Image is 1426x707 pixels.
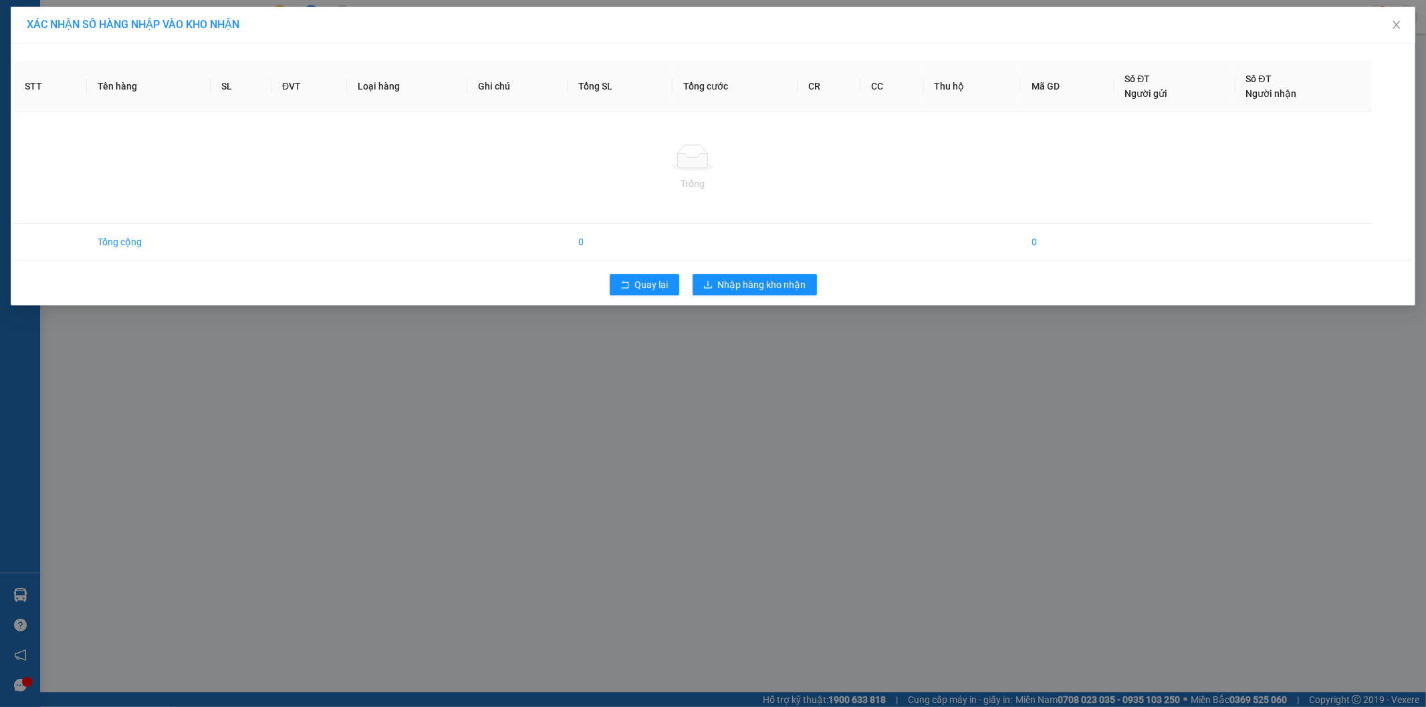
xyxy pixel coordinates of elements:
span: Người gửi [1125,88,1168,99]
th: CR [798,61,860,112]
span: Người nhận [1246,88,1297,99]
button: downloadNhập hàng kho nhận [693,274,817,295]
span: Số ĐT [1125,74,1151,84]
th: Thu hộ [924,61,1021,112]
th: STT [14,61,87,112]
button: rollbackQuay lại [610,274,679,295]
span: XÁC NHẬN SỐ HÀNG NHẬP VÀO KHO NHẬN [27,18,239,31]
th: Tổng SL [568,61,673,112]
button: Close [1378,7,1415,44]
th: CC [860,61,923,112]
span: Số ĐT [1246,74,1272,84]
td: 0 [568,224,673,261]
th: SL [211,61,271,112]
span: Quay lại [635,277,669,292]
th: Tổng cước [673,61,798,112]
span: close [1391,19,1402,30]
span: rollback [620,280,630,291]
td: 0 [1021,224,1114,261]
th: Ghi chú [467,61,568,112]
th: Loại hàng [347,61,467,112]
th: ĐVT [271,61,347,112]
th: Tên hàng [87,61,211,112]
th: Mã GD [1021,61,1114,112]
span: download [703,280,713,291]
td: Tổng cộng [87,224,211,261]
div: Trống [25,176,1361,191]
span: Nhập hàng kho nhận [718,277,806,292]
